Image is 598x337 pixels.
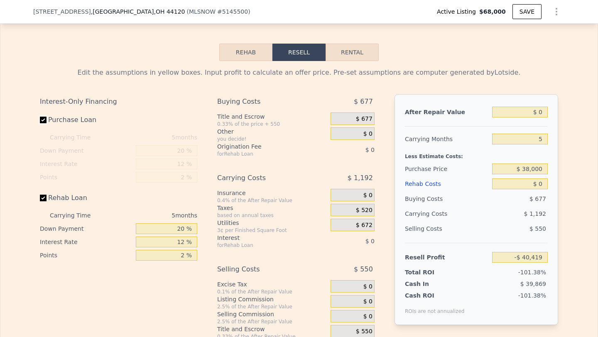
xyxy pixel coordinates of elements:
[217,142,310,151] div: Origination Fee
[40,112,132,127] label: Purchase Loan
[524,210,546,217] span: $ 1,192
[356,328,373,335] span: $ 550
[529,195,546,202] span: $ 677
[356,222,373,229] span: $ 672
[217,121,327,127] div: 0.33% of the price + 550
[512,4,542,19] button: SAVE
[217,212,327,219] div: based on annual taxes
[50,131,104,144] div: Carrying Time
[520,281,546,287] span: $ 39,869
[405,300,465,315] div: ROIs are not annualized
[217,197,327,204] div: 0.4% of the After Repair Value
[217,242,310,249] div: for Rehab Loan
[405,147,548,161] div: Less Estimate Costs:
[189,8,216,15] span: MLSNOW
[405,206,457,221] div: Carrying Costs
[363,283,373,291] span: $ 0
[217,310,327,318] div: Selling Commission
[217,234,310,242] div: Interest
[217,295,327,303] div: Listing Commission
[40,235,132,249] div: Interest Rate
[405,176,489,191] div: Rehab Costs
[363,298,373,305] span: $ 0
[217,189,327,197] div: Insurance
[405,291,465,300] div: Cash ROI
[107,131,197,144] div: 5 months
[40,195,47,201] input: Rehab Loan
[40,94,197,109] div: Interest-Only Financing
[40,117,47,123] input: Purchase Loan
[107,209,197,222] div: 5 months
[50,209,104,222] div: Carrying Time
[363,192,373,199] span: $ 0
[529,225,546,232] span: $ 550
[326,44,379,61] button: Rental
[518,292,546,299] span: -101.38%
[348,171,373,186] span: $ 1,192
[479,7,506,16] span: $68,000
[40,144,132,157] div: Down Payment
[354,262,373,277] span: $ 550
[33,7,91,16] span: [STREET_ADDRESS]
[217,280,327,288] div: Excise Tax
[272,44,326,61] button: Resell
[91,7,185,16] span: , [GEOGRAPHIC_DATA]
[40,249,132,262] div: Points
[217,318,327,325] div: 2.5% of the After Repair Value
[217,303,327,310] div: 2.5% of the After Repair Value
[405,250,489,265] div: Resell Profit
[405,280,457,288] div: Cash In
[548,3,565,20] button: Show Options
[356,207,373,214] span: $ 520
[217,8,248,15] span: # 5145500
[217,288,327,295] div: 0.1% of the After Repair Value
[518,269,546,276] span: -101.38%
[217,262,310,277] div: Selling Costs
[40,171,132,184] div: Points
[217,171,310,186] div: Carrying Costs
[363,313,373,320] span: $ 0
[217,204,327,212] div: Taxes
[405,105,489,120] div: After Repair Value
[186,7,250,16] div: ( )
[354,94,373,109] span: $ 677
[405,221,489,236] div: Selling Costs
[217,151,310,157] div: for Rehab Loan
[365,238,375,244] span: $ 0
[217,112,327,121] div: Title and Escrow
[356,115,373,123] span: $ 677
[405,161,489,176] div: Purchase Price
[217,127,327,136] div: Other
[217,325,327,333] div: Title and Escrow
[363,130,373,138] span: $ 0
[40,222,132,235] div: Down Payment
[405,191,489,206] div: Buying Costs
[217,136,327,142] div: you decide!
[405,132,489,147] div: Carrying Months
[217,94,310,109] div: Buying Costs
[217,219,327,227] div: Utilities
[40,190,132,205] label: Rehab Loan
[40,68,558,78] div: Edit the assumptions in yellow boxes. Input profit to calculate an offer price. Pre-set assumptio...
[405,268,457,276] div: Total ROI
[437,7,479,16] span: Active Listing
[365,147,375,153] span: $ 0
[219,44,272,61] button: Rehab
[217,227,327,234] div: 3¢ per Finished Square Foot
[40,157,132,171] div: Interest Rate
[154,8,185,15] span: , OH 44120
